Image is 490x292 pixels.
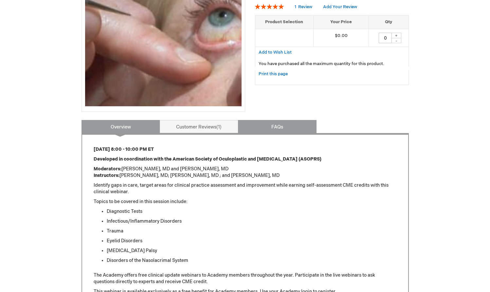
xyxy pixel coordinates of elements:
[255,4,284,9] div: 100%
[94,166,397,179] p: [PERSON_NAME], MD and [PERSON_NAME], MD [PERSON_NAME], MD; [PERSON_NAME], MD ; and [PERSON_NAME], MD
[298,4,312,9] span: Review
[259,61,405,67] p: You have purchased all the maximum quantity for this product.
[94,166,121,172] strong: Moderators:
[295,4,313,9] a: 1 Review
[379,33,392,43] input: Qty
[107,228,397,234] li: Trauma
[259,49,292,55] a: Add to Wish List
[255,15,314,29] th: Product Selection
[94,182,397,195] p: Identify gaps in care, target areas for clinical practice assessment and improvement while earnin...
[94,198,397,205] p: Topics to be covered in this session include:
[295,4,296,9] span: 1
[238,120,317,133] a: FAQs
[259,70,288,78] a: Print this page
[216,124,222,130] span: 1
[107,257,397,264] li: Disorders of the Nasolacrimal System
[313,29,369,47] td: $0.00
[107,248,397,254] li: [MEDICAL_DATA] Palsy
[391,38,401,43] div: -
[369,15,408,29] th: Qty
[94,272,397,285] p: The Academy offers free clinical update webinars to Academy members throughout the year. Particip...
[107,208,397,215] li: Diagnostic Tests
[82,120,160,133] a: Overview
[94,173,119,178] strong: Instructors:
[94,146,154,152] strong: [DATE] 8:00 - 10:00 PM ET
[323,4,357,9] a: Add Your Review
[391,33,401,38] div: +
[94,156,321,162] strong: Developed in coordination with the American Society of Oculoplastic and [MEDICAL_DATA] (ASOPRS)
[259,50,292,55] span: Add to Wish List
[160,120,238,133] a: Customer Reviews1
[107,238,397,244] li: Eyelid Disorders
[313,15,369,29] th: Your Price
[107,218,397,225] li: Infectious/Inflammatory Disorders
